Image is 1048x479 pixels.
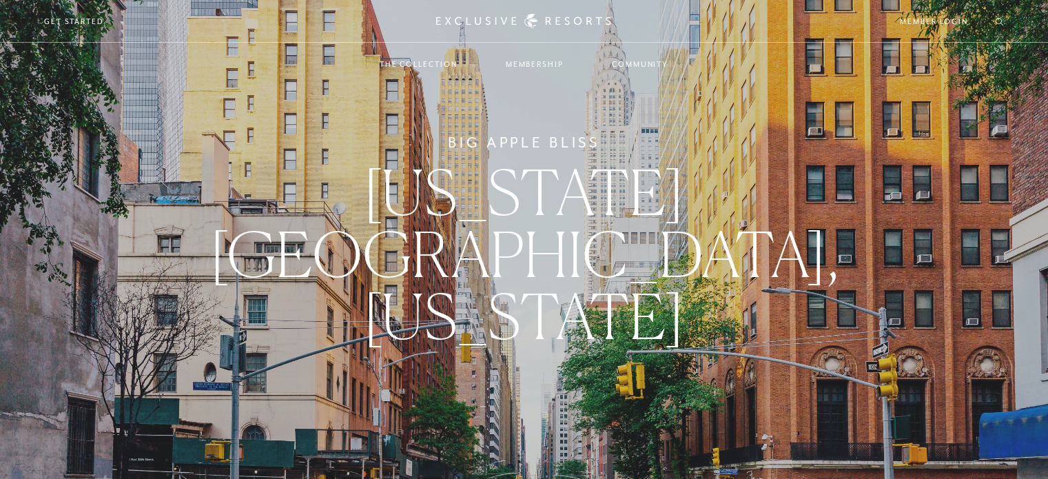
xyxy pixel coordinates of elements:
span: [US_STATE][GEOGRAPHIC_DATA], [US_STATE] [209,154,839,354]
h6: Big Apple Bliss [448,132,600,154]
a: Get Started [44,15,104,28]
a: Member Login [900,15,968,28]
a: The Collection [366,44,471,84]
a: Membership [492,44,577,84]
a: Community [598,44,682,84]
